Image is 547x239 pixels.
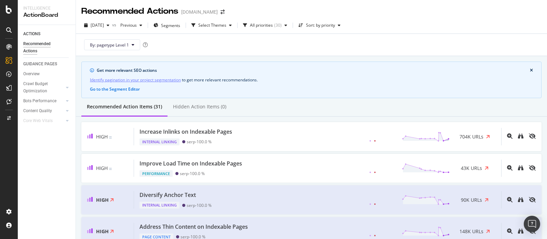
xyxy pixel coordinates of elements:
[90,76,181,83] a: Identify pagination in your project segmentation
[518,229,523,235] a: binoculars
[139,223,248,231] div: Address Thin Content on Indexable Pages
[23,97,56,105] div: Bots Performance
[139,170,173,177] div: Performance
[23,80,64,95] a: Crawl Budget Optimization
[524,216,540,232] div: Open Intercom Messenger
[240,20,290,31] button: All priorities(30)
[518,134,523,140] a: binoculars
[23,117,64,124] a: Core Web Vitals
[23,61,71,68] a: GUIDANCE PAGES
[23,107,64,115] a: Content Quality
[518,228,523,234] div: binoculars
[109,168,112,170] img: Equal
[529,133,536,139] div: eye-slash
[23,70,71,78] a: Overview
[96,228,109,235] span: High
[459,133,483,140] span: 704K URLs
[139,138,179,145] div: Internal Linking
[97,67,530,74] div: Get more relevant SEO actions
[81,20,112,31] button: [DATE]
[507,228,512,234] div: magnifying-glass-plus
[23,30,71,38] a: ACTIONS
[96,133,108,140] span: High
[274,23,282,27] div: ( 30 )
[139,128,232,136] div: Increase Inlinks on Indexable Pages
[187,139,212,144] div: serp - 100.0 %
[139,191,196,199] div: Diversify Anchor Text
[518,165,523,171] div: binoculars
[461,165,482,172] span: 43K URLs
[87,103,162,110] div: Recommended Action Items (31)
[23,61,57,68] div: GUIDANCE PAGES
[139,202,179,209] div: Internal Linking
[507,133,512,139] div: magnifying-glass-plus
[459,228,483,235] span: 148K URLs
[306,23,335,27] div: Sort: by priority
[151,20,183,31] button: Segments
[23,107,52,115] div: Content Quality
[96,197,109,203] span: High
[90,76,533,83] div: to get more relevant recommendations .
[23,40,64,55] div: Recommended Actions
[84,39,140,50] button: By: pagetype Level 1
[181,9,218,15] div: [DOMAIN_NAME]
[91,22,104,28] span: 2025 Sep. 16th
[189,20,235,31] button: Select Themes
[23,40,71,55] a: Recommended Actions
[529,197,536,202] div: eye-slash
[161,23,180,28] span: Segments
[81,5,178,17] div: Recommended Actions
[507,197,512,202] div: magnifying-glass-plus
[109,136,112,138] img: Equal
[23,30,40,38] div: ACTIONS
[23,97,64,105] a: Bots Performance
[112,22,118,28] span: vs
[81,62,542,98] div: info banner
[198,23,226,27] div: Select Themes
[90,86,140,92] button: Go to the Segment Editor
[507,165,512,171] div: magnifying-glass-plus
[180,171,205,176] div: serp - 100.0 %
[23,80,59,95] div: Crawl Budget Optimization
[90,42,129,48] span: By: pagetype Level 1
[187,203,212,208] div: serp - 100.0 %
[250,23,273,27] div: All priorities
[173,103,226,110] div: Hidden Action Items (0)
[518,133,523,139] div: binoculars
[221,10,225,14] div: arrow-right-arrow-left
[529,165,536,171] div: eye-slash
[96,165,108,171] span: High
[518,197,523,203] a: binoculars
[118,22,137,28] span: Previous
[23,70,40,78] div: Overview
[23,117,53,124] div: Core Web Vitals
[528,66,535,75] button: close banner
[461,197,482,203] span: 90K URLs
[118,20,145,31] button: Previous
[23,11,70,19] div: ActionBoard
[518,165,523,171] a: binoculars
[139,160,242,168] div: Improve Load Time on Indexable Pages
[296,20,343,31] button: Sort: by priority
[518,197,523,202] div: binoculars
[23,5,70,11] div: Intelligence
